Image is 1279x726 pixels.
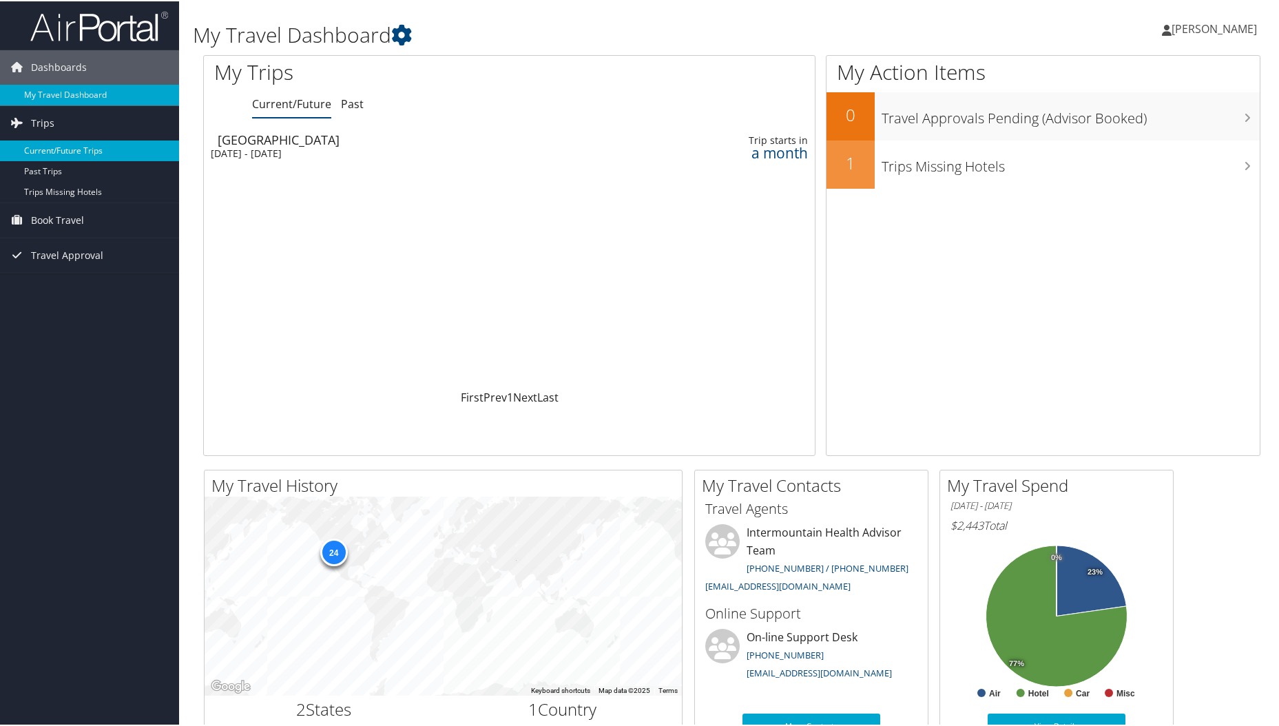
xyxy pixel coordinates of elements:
[950,517,1163,532] h6: Total
[31,237,103,271] span: Travel Approval
[320,537,347,565] div: 24
[214,56,550,85] h1: My Trips
[698,523,924,597] li: Intermountain Health Advisor Team
[252,95,331,110] a: Current/Future
[211,473,682,496] h2: My Travel History
[826,91,1260,139] a: 0Travel Approvals Pending (Advisor Booked)
[1116,687,1135,697] text: Misc
[702,473,928,496] h2: My Travel Contacts
[454,696,672,720] h2: Country
[950,517,984,532] span: $2,443
[30,9,168,41] img: airportal-logo.png
[676,145,808,158] div: a month
[296,696,306,719] span: 2
[461,388,483,404] a: First
[747,561,908,573] a: [PHONE_NUMBER] / [PHONE_NUMBER]
[1051,552,1062,561] tspan: 0%
[882,101,1260,127] h3: Travel Approvals Pending (Advisor Booked)
[1088,567,1103,575] tspan: 23%
[950,498,1163,511] h6: [DATE] - [DATE]
[1172,20,1257,35] span: [PERSON_NAME]
[1028,687,1049,697] text: Hotel
[513,388,537,404] a: Next
[658,685,678,693] a: Terms (opens in new tab)
[208,676,253,694] a: Open this area in Google Maps (opens a new window)
[218,132,605,145] div: [GEOGRAPHIC_DATA]
[826,56,1260,85] h1: My Action Items
[507,388,513,404] a: 1
[531,685,590,694] button: Keyboard shortcuts
[215,696,433,720] h2: States
[1009,658,1024,667] tspan: 77%
[826,139,1260,187] a: 1Trips Missing Hotels
[599,685,650,693] span: Map data ©2025
[31,105,54,139] span: Trips
[882,149,1260,175] h3: Trips Missing Hotels
[1162,7,1271,48] a: [PERSON_NAME]
[698,628,924,684] li: On-line Support Desk
[341,95,364,110] a: Past
[705,579,851,591] a: [EMAIL_ADDRESS][DOMAIN_NAME]
[989,687,1001,697] text: Air
[208,676,253,694] img: Google
[31,202,84,236] span: Book Travel
[826,102,875,125] h2: 0
[1076,687,1090,697] text: Car
[193,19,911,48] h1: My Travel Dashboard
[483,388,507,404] a: Prev
[676,133,808,145] div: Trip starts in
[947,473,1173,496] h2: My Travel Spend
[705,498,917,517] h3: Travel Agents
[705,603,917,622] h3: Online Support
[211,146,599,158] div: [DATE] - [DATE]
[31,49,87,83] span: Dashboards
[826,150,875,174] h2: 1
[528,696,538,719] span: 1
[537,388,559,404] a: Last
[747,665,892,678] a: [EMAIL_ADDRESS][DOMAIN_NAME]
[747,647,824,660] a: [PHONE_NUMBER]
